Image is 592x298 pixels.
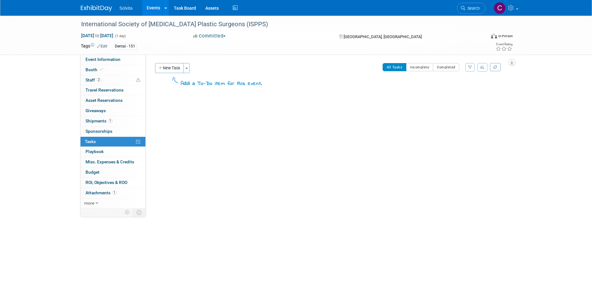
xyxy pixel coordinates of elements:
div: In-Person [498,34,513,38]
a: Booth [81,65,145,75]
span: more [84,201,94,206]
div: International Society of [MEDICAL_DATA] Plastic Surgeons (ISPPS) [79,19,476,30]
button: Incomplete [406,63,433,71]
a: Misc. Expenses & Credits [81,157,145,167]
div: Event Rating [496,43,512,46]
a: Shipments1 [81,116,145,126]
span: 1 [112,190,117,195]
a: Refresh [490,63,501,71]
a: Attachments1 [81,188,145,198]
span: Asset Reservations [86,98,123,103]
span: (1 day) [115,34,126,38]
span: Potential Scheduling Conflict -- at least one attendee is tagged in another overlapping event. [136,77,140,83]
td: Toggle Event Tabs [133,208,145,216]
span: Travel Reservations [86,87,124,92]
span: Giveaways [86,108,106,113]
img: Cindy Miller [494,2,506,14]
span: Search [465,6,480,11]
span: Booth [86,67,105,72]
span: Event Information [86,57,120,62]
td: Personalize Event Tab Strip [122,208,133,216]
span: Misc. Expenses & Credits [86,159,134,164]
i: Booth reservation complete [100,68,103,71]
span: Attachments [86,190,117,195]
span: Sponsorships [86,129,112,134]
td: Tags [81,43,107,50]
div: Dental - 151 [113,43,137,50]
a: Asset Reservations [81,96,145,106]
span: to [94,33,100,38]
a: Event Information [81,55,145,65]
img: Format-Inperson.png [491,33,497,38]
span: [DATE] [DATE] [81,33,114,38]
a: Travel Reservations [81,85,145,95]
span: 1 [108,118,113,123]
div: Add a To-Do item for this event. [181,80,262,88]
span: Budget [86,170,100,175]
a: Giveaways [81,106,145,116]
button: All Tasks [383,63,407,71]
button: Completed [433,63,459,71]
span: 2 [96,77,101,82]
button: New Task [155,63,184,73]
img: ExhibitDay [81,5,112,12]
a: Sponsorships [81,127,145,137]
a: Playbook [81,147,145,157]
span: Solvita [120,6,133,11]
span: Tasks [85,139,96,144]
a: Budget [81,167,145,177]
div: Event Format [449,32,513,42]
a: Edit [97,44,107,48]
a: more [81,198,145,208]
span: Staff [86,77,101,82]
span: ROI, Objectives & ROO [86,180,127,185]
a: ROI, Objectives & ROO [81,178,145,188]
a: Staff2 [81,75,145,85]
span: Shipments [86,118,113,123]
span: [GEOGRAPHIC_DATA], [GEOGRAPHIC_DATA] [344,34,422,39]
a: Tasks [81,137,145,147]
span: Playbook [86,149,104,154]
button: Committed [191,33,228,39]
a: Search [457,3,486,14]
